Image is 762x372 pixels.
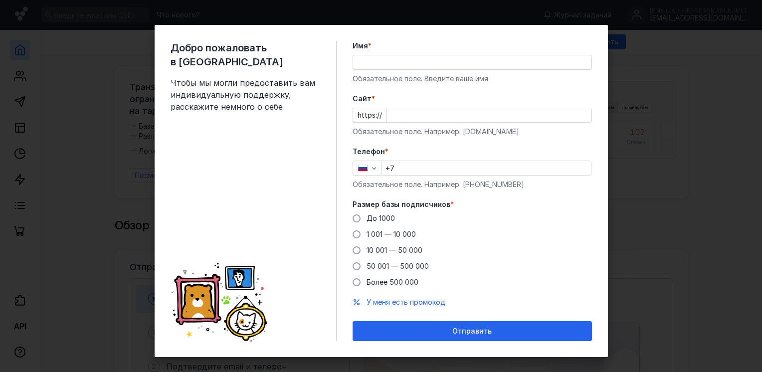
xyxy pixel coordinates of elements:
[367,262,429,270] span: 50 001 — 500 000
[353,180,592,189] div: Обязательное поле. Например: [PHONE_NUMBER]
[353,74,592,84] div: Обязательное поле. Введите ваше имя
[367,297,445,307] button: У меня есть промокод
[367,230,416,238] span: 1 001 — 10 000
[367,246,422,254] span: 10 001 — 50 000
[367,214,395,222] span: До 1000
[367,278,418,286] span: Более 500 000
[171,77,320,113] span: Чтобы мы могли предоставить вам индивидуальную поддержку, расскажите немного о себе
[353,41,368,51] span: Имя
[367,298,445,306] span: У меня есть промокод
[353,321,592,341] button: Отправить
[353,127,592,137] div: Обязательное поле. Например: [DOMAIN_NAME]
[353,147,385,157] span: Телефон
[452,327,492,336] span: Отправить
[353,199,450,209] span: Размер базы подписчиков
[171,41,320,69] span: Добро пожаловать в [GEOGRAPHIC_DATA]
[353,94,372,104] span: Cайт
